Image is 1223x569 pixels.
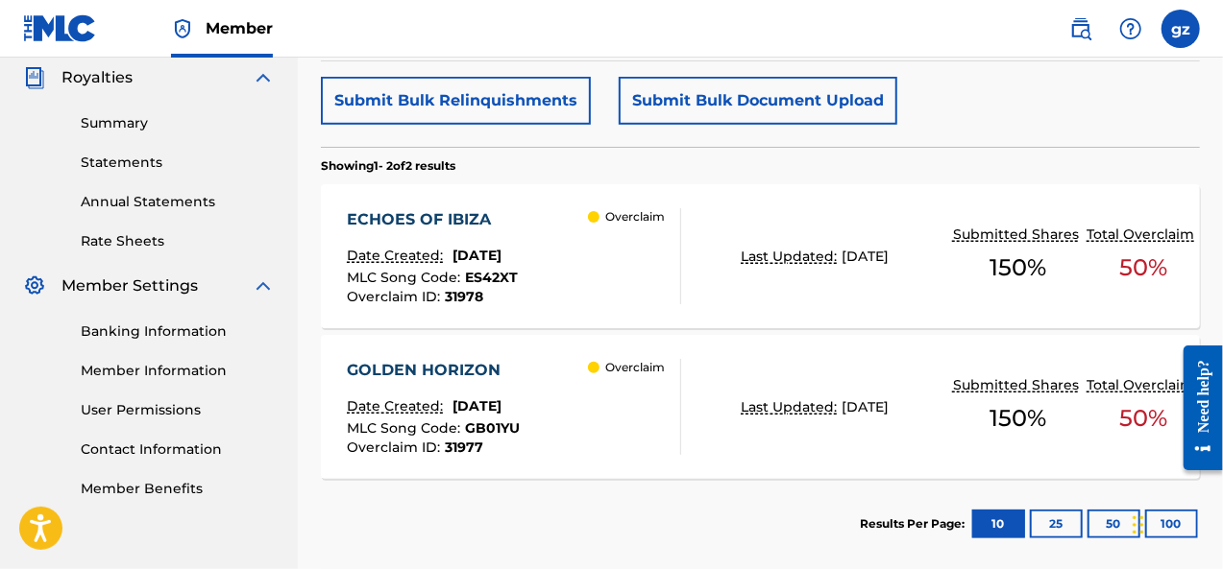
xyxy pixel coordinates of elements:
p: Last Updated: [742,247,843,267]
a: Annual Statements [81,192,275,212]
img: Royalties [23,66,46,89]
span: 31978 [445,288,483,305]
span: GB01YU [465,419,520,437]
span: [DATE] [843,248,890,265]
a: GOLDEN HORIZONDate Created:[DATE]MLC Song Code:GB01YUOverclaim ID:31977 OverclaimLast Updated:[DA... [321,335,1200,479]
a: Public Search [1062,10,1100,48]
img: Member Settings [23,274,46,297]
img: expand [252,274,275,297]
span: Royalties [61,66,133,89]
iframe: Chat Widget [1127,477,1223,569]
img: help [1119,17,1142,40]
img: search [1069,17,1092,40]
span: [DATE] [453,397,501,415]
div: GOLDEN HORIZON [347,359,520,382]
img: Top Rightsholder [171,17,194,40]
p: Submitted Shares [953,225,1084,245]
iframe: Resource Center [1169,331,1223,486]
p: Submitted Shares [953,375,1084,395]
span: 50 % [1119,250,1167,285]
span: Overclaim ID : [347,439,445,456]
button: 25 [1030,510,1083,538]
span: Member [206,17,273,39]
p: Date Created: [347,246,448,266]
img: MLC Logo [23,14,97,42]
a: Member Benefits [81,479,275,499]
p: Total Overclaim [1088,375,1200,395]
span: 150 % [990,250,1046,285]
p: Overclaim [605,208,665,225]
button: 50 [1088,510,1140,538]
a: ECHOES OF IBIZADate Created:[DATE]MLC Song Code:ES42XTOverclaim ID:31978 OverclaimLast Updated:[D... [321,184,1200,328]
p: Results Per Page: [860,515,969,533]
button: Submit Bulk Document Upload [619,77,897,125]
span: ES42XT [465,269,518,286]
span: [DATE] [453,247,501,264]
a: Banking Information [81,321,275,342]
span: Overclaim ID : [347,288,445,305]
span: MLC Song Code : [347,419,465,437]
div: ECHOES OF IBIZA [347,208,518,231]
a: Summary [81,113,275,133]
span: 150 % [990,401,1046,436]
span: [DATE] [843,398,890,415]
a: User Permissions [81,400,275,420]
p: Date Created: [347,396,448,416]
p: Overclaim [605,359,665,376]
p: Total Overclaim [1088,225,1200,245]
a: Statements [81,153,275,173]
img: expand [252,66,275,89]
a: Member Information [81,361,275,381]
span: 31977 [445,439,483,456]
span: 50 % [1119,401,1167,436]
span: MLC Song Code : [347,269,465,286]
p: Showing 1 - 2 of 2 results [321,157,455,175]
a: Contact Information [81,439,275,460]
div: Drag [1133,496,1144,554]
a: Rate Sheets [81,231,275,251]
button: Submit Bulk Relinquishments [321,77,591,125]
button: 10 [972,510,1025,538]
div: Help [1112,10,1150,48]
div: User Menu [1162,10,1200,48]
span: Member Settings [61,274,198,297]
p: Last Updated: [742,397,843,417]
